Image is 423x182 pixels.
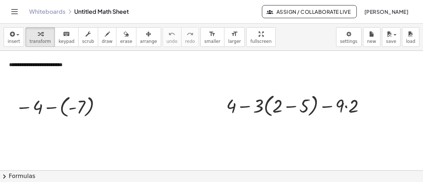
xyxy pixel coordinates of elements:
[136,27,161,47] button: arrange
[4,27,24,47] button: insert
[204,39,220,44] span: smaller
[168,30,175,39] i: undo
[98,27,117,47] button: draw
[29,39,51,44] span: transform
[358,5,414,18] button: [PERSON_NAME]
[82,39,94,44] span: scrub
[29,8,65,15] a: Whiteboards
[102,39,113,44] span: draw
[231,30,238,39] i: format_size
[224,27,245,47] button: format_sizelarger
[63,30,70,39] i: keyboard
[116,27,136,47] button: erase
[163,27,181,47] button: undoundo
[228,39,241,44] span: larger
[140,39,157,44] span: arrange
[250,39,271,44] span: fullscreen
[167,39,177,44] span: undo
[340,39,358,44] span: settings
[402,27,419,47] button: load
[246,27,275,47] button: fullscreen
[185,39,195,44] span: redo
[25,27,55,47] button: transform
[268,8,351,15] span: Assign / Collaborate Live
[181,27,199,47] button: redoredo
[406,39,415,44] span: load
[120,39,132,44] span: erase
[262,5,357,18] button: Assign / Collaborate Live
[209,30,216,39] i: format_size
[55,27,79,47] button: keyboardkeypad
[200,27,224,47] button: format_sizesmaller
[364,8,408,15] span: [PERSON_NAME]
[386,39,396,44] span: save
[382,27,400,47] button: save
[187,30,193,39] i: redo
[367,39,376,44] span: new
[78,27,98,47] button: scrub
[59,39,75,44] span: keypad
[336,27,362,47] button: settings
[363,27,380,47] button: new
[8,39,20,44] span: insert
[9,6,20,17] button: Toggle navigation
